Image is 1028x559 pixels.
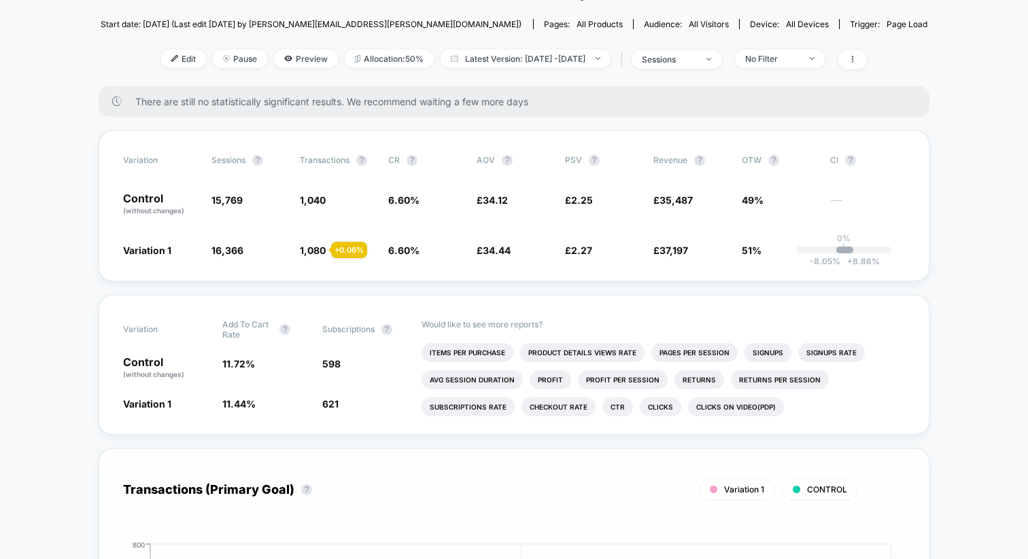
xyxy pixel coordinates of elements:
span: 49% [742,194,764,206]
span: 2.27 [571,245,592,256]
li: Product Details Views Rate [520,343,645,362]
span: (without changes) [123,370,184,378]
span: -8.05 % [810,256,840,266]
li: Clicks On Video(pdp) [688,397,784,416]
img: end [706,58,711,60]
span: 1,040 [300,194,326,206]
span: Revenue [653,155,687,165]
li: Subscriptions Rate [422,397,515,416]
img: end [223,55,230,62]
span: 34.44 [483,245,511,256]
div: + 0.06 % [331,242,367,258]
li: Ctr [602,397,633,416]
span: £ [477,194,508,206]
button: ? [589,155,600,166]
div: Trigger: [850,19,927,29]
button: ? [768,155,779,166]
span: Variation 1 [123,398,171,410]
div: Pages: [544,19,623,29]
span: Pause [213,50,267,68]
button: ? [845,155,856,166]
button: ? [381,324,392,335]
span: CI [830,155,905,166]
span: Latest Version: [DATE] - [DATE] [441,50,611,68]
span: OTW [742,155,817,166]
span: | [617,50,632,69]
span: 6.60 % [388,245,419,256]
span: all devices [786,19,829,29]
li: Checkout Rate [521,397,596,416]
span: All Visitors [689,19,729,29]
span: CONTROL [807,484,847,494]
button: ? [502,155,513,166]
span: Add To Cart Rate [222,319,273,340]
span: 34.12 [483,194,508,206]
button: ? [301,484,312,495]
span: 8.86 % [840,256,880,266]
div: sessions [642,54,696,65]
span: 621 [322,398,339,410]
span: 11.44 % [222,398,256,410]
span: Page Load [887,19,927,29]
span: 1,080 [300,245,326,256]
span: + [847,256,853,266]
span: 15,769 [211,194,243,206]
span: 2.25 [571,194,593,206]
span: Variation [123,319,198,340]
li: Items Per Purchase [422,343,513,362]
span: £ [565,194,593,206]
p: | [842,243,845,253]
span: £ [565,245,592,256]
li: Profit [530,370,571,389]
span: Device: [739,19,839,29]
span: 16,366 [211,245,243,256]
span: 37,197 [659,245,688,256]
p: 0% [837,233,851,243]
li: Profit Per Session [578,370,668,389]
li: Returns Per Session [731,370,829,389]
span: CR [388,155,400,165]
span: £ [477,245,511,256]
span: 11.72 % [222,358,255,369]
p: Would like to see more reports? [422,319,905,329]
span: all products [577,19,623,29]
span: Variation 1 [123,245,171,256]
span: £ [653,245,688,256]
span: Variation 1 [724,484,764,494]
img: end [810,57,815,60]
span: Allocation: 50% [345,50,434,68]
span: AOV [477,155,495,165]
img: rebalance [355,55,360,62]
tspan: 800 [133,540,145,548]
div: Audience: [644,19,729,29]
span: Subscriptions [322,324,375,334]
span: PSV [565,155,582,165]
li: Avg Session Duration [422,370,523,389]
div: No Filter [745,54,800,64]
button: ? [694,155,705,166]
button: ? [356,155,367,166]
span: Transactions [300,155,349,165]
span: 598 [322,358,341,369]
span: 51% [742,245,761,256]
p: Control [123,357,209,380]
img: end [596,57,600,60]
span: (without changes) [123,206,184,215]
button: ? [407,155,417,166]
span: There are still no statistically significant results. We recommend waiting a few more days [135,96,902,107]
button: ? [279,324,290,335]
span: Variation [123,155,198,166]
img: edit [171,55,178,62]
span: Sessions [211,155,245,165]
li: Pages Per Session [651,343,738,362]
span: Edit [161,50,206,68]
li: Signups [744,343,791,362]
span: Start date: [DATE] (Last edit [DATE] by [PERSON_NAME][EMAIL_ADDRESS][PERSON_NAME][DOMAIN_NAME]) [101,19,521,29]
span: 35,487 [659,194,693,206]
li: Clicks [640,397,681,416]
img: calendar [451,55,458,62]
span: Preview [274,50,338,68]
p: Control [123,193,198,216]
span: --- [830,196,905,216]
span: 6.60 % [388,194,419,206]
